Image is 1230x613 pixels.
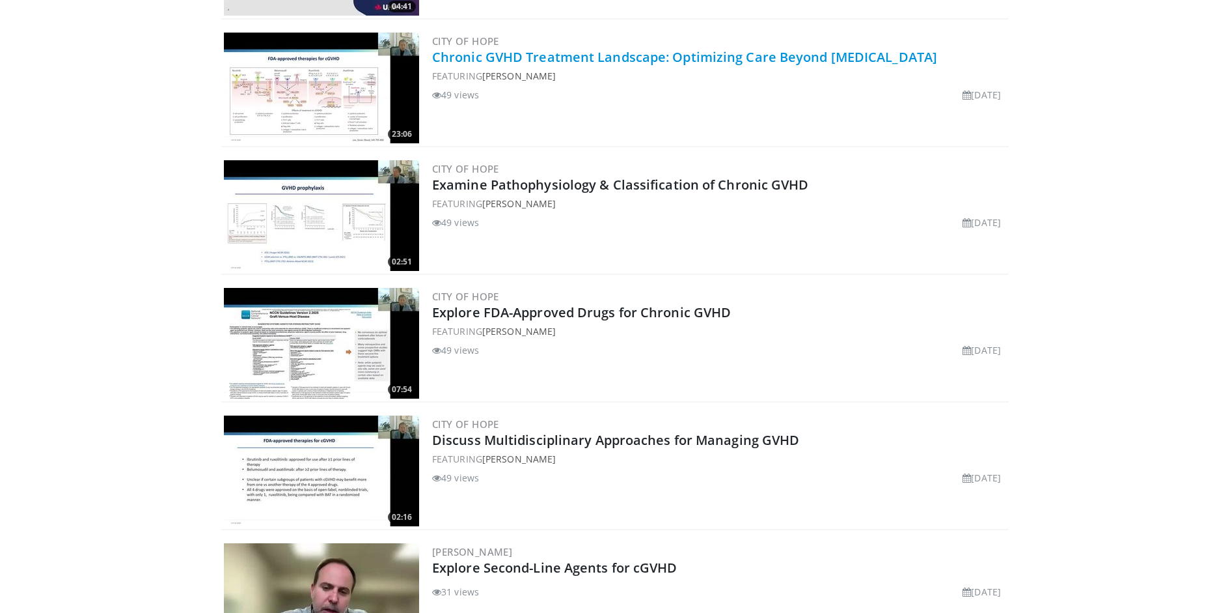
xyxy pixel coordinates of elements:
li: 49 views [432,471,479,485]
img: Discuss Multidisciplinary Approaches for Managing GVHD [224,416,419,526]
a: [PERSON_NAME] [482,70,556,82]
span: 02:51 [388,256,416,268]
li: 31 views [432,585,479,599]
div: FEATURING [432,324,1006,338]
li: 49 views [432,88,479,102]
a: [PERSON_NAME] [482,453,556,465]
a: Explore FDA-Approved Drugs for Chronic GVHD [432,304,731,321]
img: 892cd89d-a4ba-4a66-bafe-0c802151198d.300x170_q85_crop-smart_upscale.jpg [224,33,419,143]
img: Examine Pathophysiology & Classification of Chronic GVHD [224,160,419,271]
a: Explore Second-Line Agents for cGVHD [432,559,677,577]
span: 02:16 [388,511,416,523]
a: 23:06 [224,33,419,143]
li: [DATE] [963,585,1001,599]
a: City of Hope [432,290,499,303]
div: FEATURING [432,69,1006,83]
div: FEATURING [432,452,1006,466]
a: Chronic GVHD Treatment Landscape: Optimizing Care Beyond [MEDICAL_DATA] [432,48,937,66]
li: [DATE] [963,216,1001,229]
span: 23:06 [388,128,416,140]
div: FEATURING [432,197,1006,210]
span: 04:41 [388,1,416,12]
li: [DATE] [963,471,1001,485]
li: [DATE] [963,343,1001,357]
a: [PERSON_NAME] [482,197,556,210]
img: Explore FDA-Approved Drugs for Chronic GVHD [224,288,419,399]
a: 07:54 [224,288,419,399]
li: [DATE] [963,88,1001,102]
a: City of Hope [432,35,499,48]
a: 02:16 [224,416,419,526]
li: 49 views [432,343,479,357]
a: City of Hope [432,418,499,431]
a: [PERSON_NAME] [482,325,556,337]
a: Discuss Multidisciplinary Approaches for Managing GVHD [432,431,799,449]
a: [PERSON_NAME] [432,545,512,558]
a: City of Hope [432,162,499,175]
li: 49 views [432,216,479,229]
span: 07:54 [388,384,416,395]
a: Examine Pathophysiology & Classification of Chronic GVHD [432,176,809,193]
a: 02:51 [224,160,419,271]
